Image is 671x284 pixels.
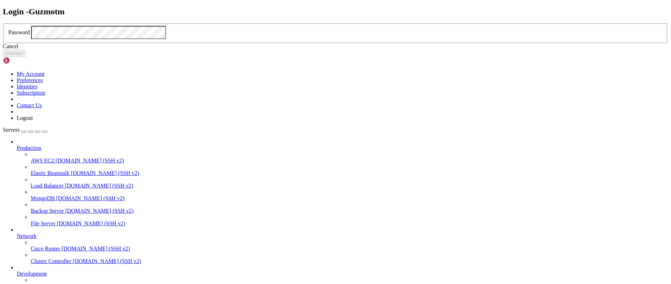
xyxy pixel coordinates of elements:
a: Logout [17,115,33,121]
li: Elastic Beanstalk [DOMAIN_NAME] (SSH v2) [31,164,668,176]
li: Network [17,227,668,264]
li: File Server [DOMAIN_NAME] (SSH v2) [31,214,668,227]
a: Elastic Beanstalk [DOMAIN_NAME] (SSH v2) [31,170,668,176]
button: Connect [3,50,26,57]
span: Load Balancer [31,183,64,189]
img: Shellngn [3,57,43,64]
a: Backup Server [DOMAIN_NAME] (SSH v2) [31,208,668,214]
a: Load Balancer [DOMAIN_NAME] (SSH v2) [31,183,668,189]
span: [DOMAIN_NAME] (SSH v2) [56,158,124,163]
li: Load Balancer [DOMAIN_NAME] (SSH v2) [31,176,668,189]
label: Password [8,29,30,35]
li: AWS EC2 [DOMAIN_NAME] (SSH v2) [31,151,668,164]
span: AWS EC2 [31,158,54,163]
span: [DOMAIN_NAME] (SSH v2) [62,246,130,252]
a: File Server [DOMAIN_NAME] (SSH v2) [31,220,668,227]
a: Identities [17,83,38,89]
h2: Login - Guzmotm [3,7,668,16]
a: Cluster Controller [DOMAIN_NAME] (SSH v2) [31,258,668,264]
li: Cisco Router [DOMAIN_NAME] (SSH v2) [31,239,668,252]
span: Backup Server [31,208,64,214]
a: Production [17,145,668,151]
span: Development [17,271,47,277]
div: (0, 1) [3,9,6,15]
a: Servers [3,127,48,133]
span: [DOMAIN_NAME] (SSH v2) [65,183,134,189]
span: [DOMAIN_NAME] (SSH v2) [71,170,139,176]
li: Backup Server [DOMAIN_NAME] (SSH v2) [31,202,668,214]
li: Production [17,139,668,227]
a: Subscription [17,90,45,96]
span: MongoDB [31,195,55,201]
span: [DOMAIN_NAME] (SSH v2) [65,208,134,214]
li: Cluster Controller [DOMAIN_NAME] (SSH v2) [31,252,668,264]
span: Network [17,233,36,239]
span: Production [17,145,41,151]
x-row: Connecting [DOMAIN_NAME]... [3,3,580,9]
span: Cisco Router [31,246,60,252]
span: File Server [31,220,56,226]
a: MongoDB [DOMAIN_NAME] (SSH v2) [31,195,668,202]
span: Servers [3,127,20,133]
div: Cancel [3,43,668,50]
a: Development [17,271,668,277]
a: Network [17,233,668,239]
a: Preferences [17,77,43,83]
span: [DOMAIN_NAME] (SSH v2) [56,195,124,201]
a: Cisco Router [DOMAIN_NAME] (SSH v2) [31,246,668,252]
li: MongoDB [DOMAIN_NAME] (SSH v2) [31,189,668,202]
span: Elastic Beanstalk [31,170,70,176]
span: Cluster Controller [31,258,71,264]
span: [DOMAIN_NAME] (SSH v2) [73,258,141,264]
a: My Account [17,71,45,77]
span: [DOMAIN_NAME] (SSH v2) [57,220,125,226]
a: AWS EC2 [DOMAIN_NAME] (SSH v2) [31,158,668,164]
a: Contact Us [17,102,42,108]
